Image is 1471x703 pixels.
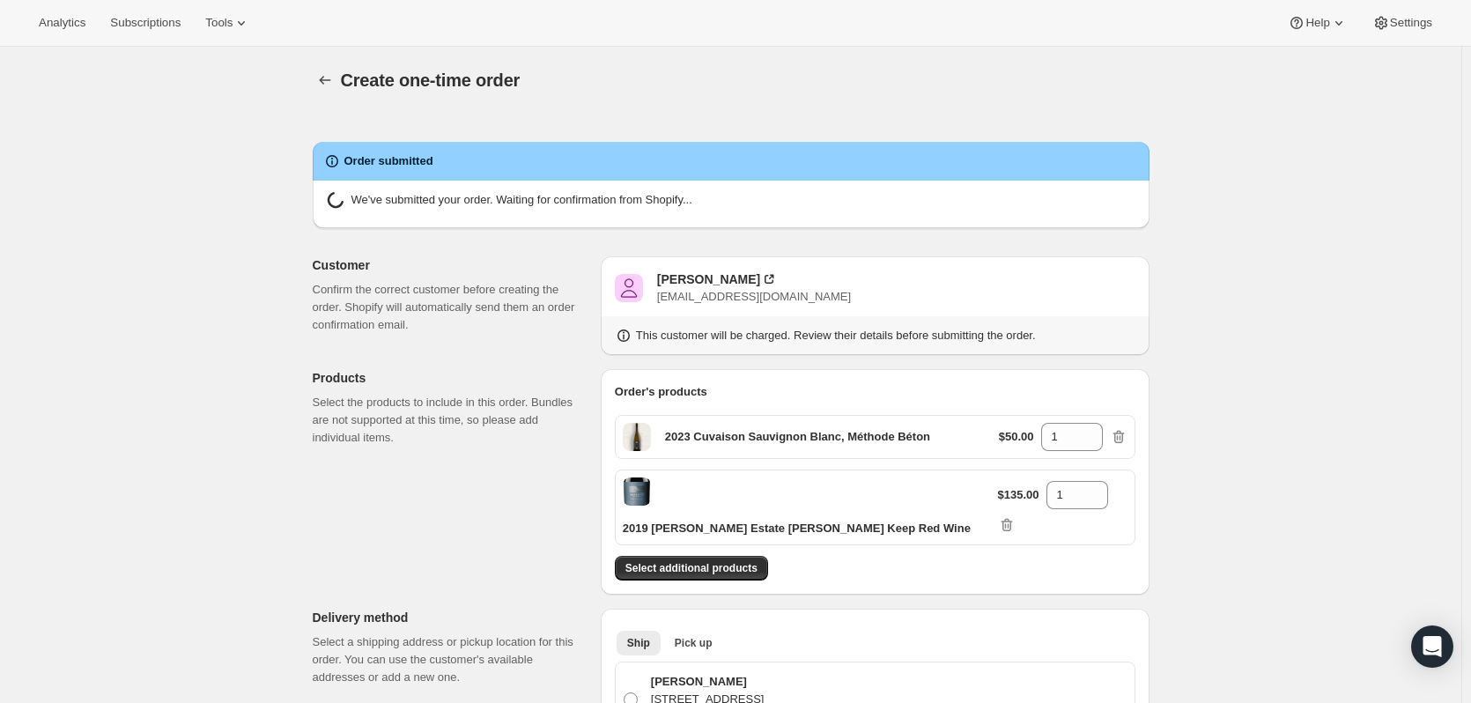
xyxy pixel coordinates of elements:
p: 2019 [PERSON_NAME] Estate [PERSON_NAME] Keep Red Wine [623,520,971,537]
p: $135.00 [998,486,1039,504]
button: Analytics [28,11,96,35]
p: Select a shipping address or pickup location for this order. You can use the customer's available... [313,633,587,686]
span: Analytics [39,16,85,30]
p: Delivery method [313,609,587,626]
p: We've submitted your order. Waiting for confirmation from Shopify... [351,191,692,214]
div: [PERSON_NAME] [657,270,760,288]
span: Ship [627,636,650,650]
p: Customer [313,256,587,274]
p: 2023 Cuvaison Sauvignon Blanc, Méthode Béton [665,428,930,446]
p: Confirm the correct customer before creating the order. Shopify will automatically send them an o... [313,281,587,334]
p: [PERSON_NAME] [651,673,765,691]
span: Settings [1390,16,1432,30]
span: Tools [205,16,233,30]
span: Select additional products [625,561,758,575]
span: [EMAIL_ADDRESS][DOMAIN_NAME] [657,290,851,303]
span: Help [1305,16,1329,30]
span: Create one-time order [341,70,521,90]
span: Order's products [615,385,707,398]
p: Select the products to include in this order. Bundles are not supported at this time, so please a... [313,394,587,447]
button: Tools [195,11,261,35]
button: Subscriptions [100,11,191,35]
span: Pick up [675,636,713,650]
p: $50.00 [999,428,1034,446]
div: Open Intercom Messenger [1411,625,1453,668]
p: This customer will be charged. Review their details before submitting the order. [636,327,1036,344]
h2: Order submitted [344,152,433,170]
p: Products [313,369,587,387]
span: Default Title [623,477,651,506]
button: Select additional products [615,556,768,581]
span: Kayla Mendoza [615,274,643,302]
span: Subscriptions [110,16,181,30]
span: Default Title [623,423,651,451]
button: Settings [1362,11,1443,35]
button: Help [1277,11,1357,35]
